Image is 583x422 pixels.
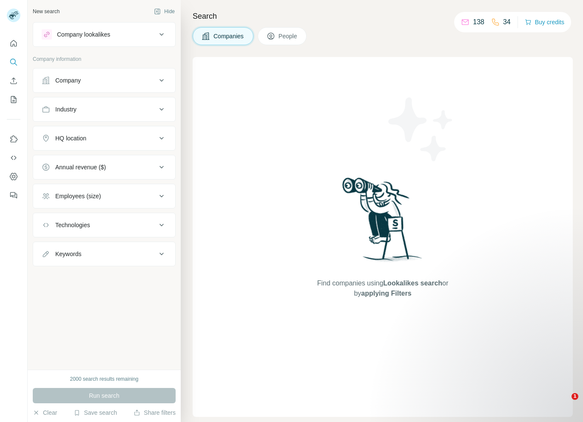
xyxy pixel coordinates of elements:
[134,408,176,417] button: Share filters
[383,91,459,168] img: Surfe Illustration - Stars
[55,134,86,143] div: HQ location
[33,408,57,417] button: Clear
[525,16,564,28] button: Buy credits
[503,17,511,27] p: 34
[7,169,20,184] button: Dashboard
[33,128,175,148] button: HQ location
[33,186,175,206] button: Employees (size)
[33,24,175,45] button: Company lookalikes
[7,188,20,203] button: Feedback
[55,76,81,85] div: Company
[33,99,175,120] button: Industry
[33,70,175,91] button: Company
[55,163,106,171] div: Annual revenue ($)
[55,105,77,114] div: Industry
[74,408,117,417] button: Save search
[7,150,20,165] button: Use Surfe API
[361,290,411,297] span: applying Filters
[33,244,175,264] button: Keywords
[7,54,20,70] button: Search
[55,192,101,200] div: Employees (size)
[7,36,20,51] button: Quick start
[55,221,90,229] div: Technologies
[70,375,139,383] div: 2000 search results remaining
[572,393,578,400] span: 1
[55,250,81,258] div: Keywords
[338,175,427,270] img: Surfe Illustration - Woman searching with binoculars
[473,17,484,27] p: 138
[33,157,175,177] button: Annual revenue ($)
[33,55,176,63] p: Company information
[279,32,298,40] span: People
[7,73,20,88] button: Enrich CSV
[315,278,451,299] span: Find companies using or by
[33,8,60,15] div: New search
[7,131,20,147] button: Use Surfe on LinkedIn
[213,32,245,40] span: Companies
[33,215,175,235] button: Technologies
[148,5,181,18] button: Hide
[383,279,442,287] span: Lookalikes search
[193,10,573,22] h4: Search
[7,92,20,107] button: My lists
[554,393,574,413] iframe: Intercom live chat
[57,30,110,39] div: Company lookalikes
